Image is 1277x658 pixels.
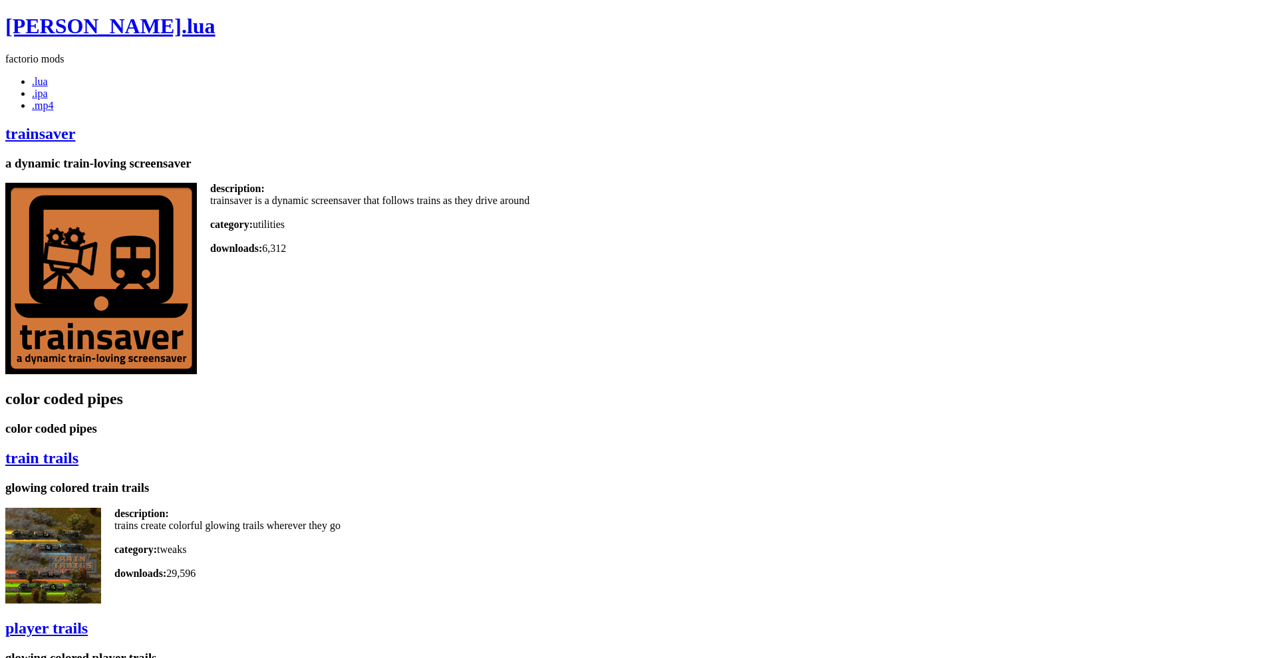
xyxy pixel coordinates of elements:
[210,231,529,255] div: 6,312
[210,207,529,231] div: utilities
[114,508,341,606] div: trains create colorful glowing trails wherever they go
[114,556,341,580] div: 29,596
[32,100,53,111] a: .mp4
[114,532,341,556] div: tweaks
[5,183,197,374] img: trainsaver
[32,88,48,99] a: .ipa
[210,183,265,194] b: description:
[5,156,1272,171] h3: a dynamic train-loving screensaver
[5,53,1272,65] p: factorio mods
[5,481,1272,495] h3: glowing colored train trails
[5,619,88,637] a: player trails
[210,219,253,230] b: category:
[5,421,1272,436] h3: color coded pipes
[114,544,157,555] b: category:
[5,390,1272,408] h2: color coded pipes
[5,14,215,38] a: [PERSON_NAME].lua
[114,508,169,519] b: description:
[114,568,166,579] b: downloads:
[210,243,262,254] b: downloads:
[5,508,101,603] img: train trails
[210,183,529,377] div: trainsaver is a dynamic screensaver that follows trains as they drive around
[5,449,78,467] a: train trails
[5,125,75,142] a: trainsaver
[32,76,48,87] a: .lua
